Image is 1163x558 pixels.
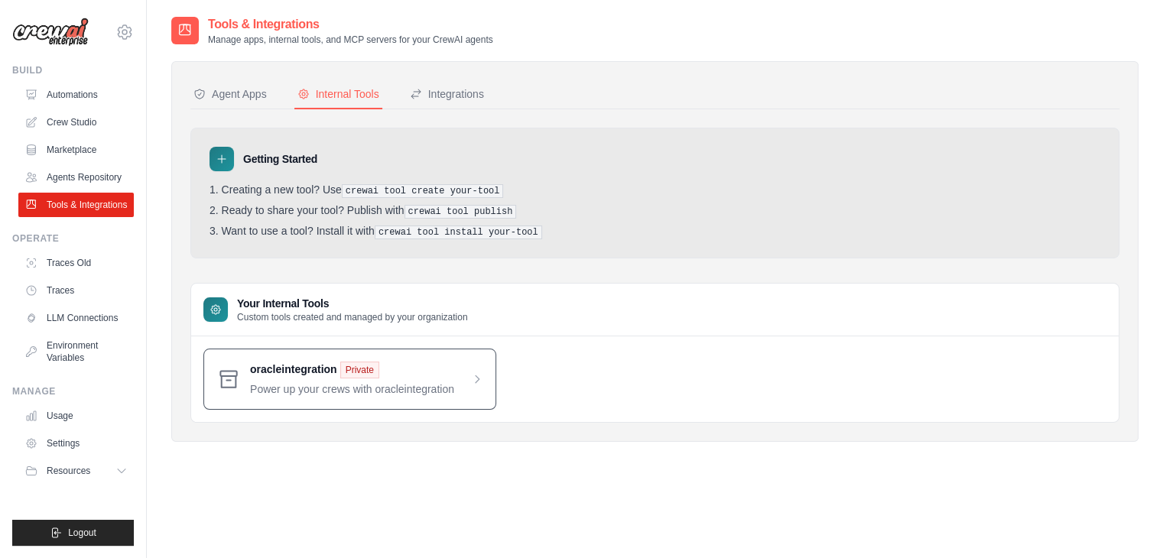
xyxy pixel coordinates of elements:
li: Creating a new tool? Use [210,183,1100,198]
a: Automations [18,83,134,107]
span: Resources [47,465,90,477]
button: Logout [12,520,134,546]
div: Operate [12,232,134,245]
button: Integrations [407,80,487,109]
a: Settings [18,431,134,456]
span: Logout [68,527,96,539]
p: Manage apps, internal tools, and MCP servers for your CrewAI agents [208,34,493,46]
h2: Tools & Integrations [208,15,493,34]
img: Logo [12,18,89,47]
a: Traces Old [18,251,134,275]
div: Build [12,64,134,76]
li: Ready to share your tool? Publish with [210,204,1100,219]
a: oracleintegration Private Power up your crews with oracleintegration [250,362,483,397]
a: Crew Studio [18,110,134,135]
a: Traces [18,278,134,303]
a: LLM Connections [18,306,134,330]
div: Manage [12,385,134,397]
div: Agent Apps [193,86,267,102]
a: Usage [18,404,134,428]
h3: Getting Started [243,151,317,167]
p: Custom tools created and managed by your organization [237,311,468,323]
div: Internal Tools [297,86,379,102]
iframe: Chat Widget [1087,485,1163,558]
button: Resources [18,459,134,483]
li: Want to use a tool? Install it with [210,225,1100,239]
a: Marketplace [18,138,134,162]
a: Tools & Integrations [18,193,134,217]
h3: Your Internal Tools [237,296,468,311]
pre: crewai tool install your-tool [375,225,542,239]
button: Agent Apps [190,80,270,109]
a: Agents Repository [18,165,134,190]
pre: crewai tool create your-tool [342,184,504,198]
pre: crewai tool publish [404,205,517,219]
div: Integrations [410,86,484,102]
a: Environment Variables [18,333,134,370]
button: Internal Tools [294,80,382,109]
